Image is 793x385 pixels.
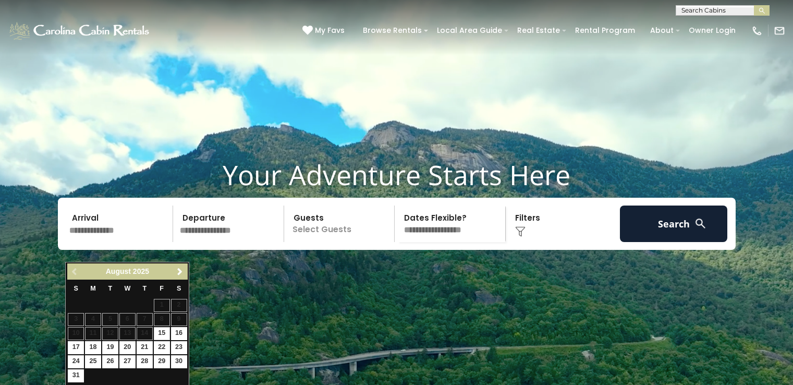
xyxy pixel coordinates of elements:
img: mail-regular-white.png [774,25,785,37]
a: 31 [68,369,84,382]
a: Owner Login [684,22,741,39]
span: Thursday [142,285,147,292]
img: White-1-1-2.png [8,20,152,41]
a: 24 [68,355,84,368]
a: 21 [137,341,153,354]
h1: Your Adventure Starts Here [8,159,785,191]
a: 20 [119,341,136,354]
span: My Favs [315,25,345,36]
a: Next [173,265,186,278]
a: 19 [102,341,118,354]
a: 16 [171,327,187,340]
p: Select Guests [287,206,395,242]
img: search-regular-white.png [694,217,707,230]
span: Next [176,268,184,276]
span: Saturday [177,285,181,292]
span: Sunday [74,285,78,292]
span: Monday [90,285,96,292]
a: 23 [171,341,187,354]
a: 28 [137,355,153,368]
a: 26 [102,355,118,368]
a: Local Area Guide [432,22,507,39]
a: My Favs [302,25,347,37]
span: Tuesday [108,285,113,292]
a: 22 [154,341,170,354]
span: Friday [160,285,164,292]
img: phone-regular-white.png [751,25,763,37]
img: filter--v1.png [515,226,526,237]
a: Real Estate [512,22,565,39]
a: Rental Program [570,22,640,39]
a: 15 [154,327,170,340]
a: 25 [85,355,101,368]
a: 29 [154,355,170,368]
span: 2025 [133,267,149,275]
span: Wednesday [124,285,130,292]
a: 18 [85,341,101,354]
a: About [645,22,679,39]
a: 17 [68,341,84,354]
a: 30 [171,355,187,368]
a: Browse Rentals [358,22,427,39]
button: Search [620,206,728,242]
span: August [106,267,131,275]
a: 27 [119,355,136,368]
